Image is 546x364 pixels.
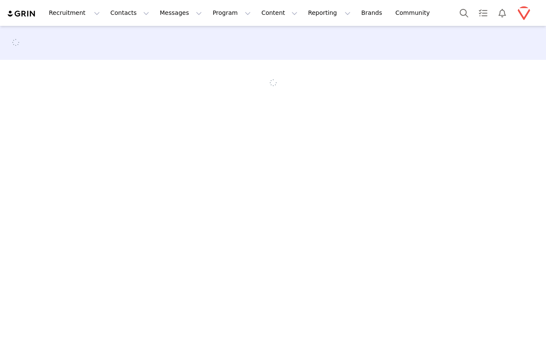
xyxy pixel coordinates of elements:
button: Reporting [303,3,356,22]
button: Messages [155,3,207,22]
button: Content [256,3,303,22]
button: Program [207,3,256,22]
a: Brands [356,3,390,22]
button: Profile [512,6,539,20]
a: Community [390,3,439,22]
img: grin logo [7,10,37,18]
button: Recruitment [44,3,105,22]
button: Notifications [493,3,512,22]
button: Contacts [105,3,154,22]
a: Tasks [474,3,492,22]
img: 327e58c1-d6cc-47c6-a8eb-87d692f12d60.png [517,6,531,20]
button: Search [455,3,473,22]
